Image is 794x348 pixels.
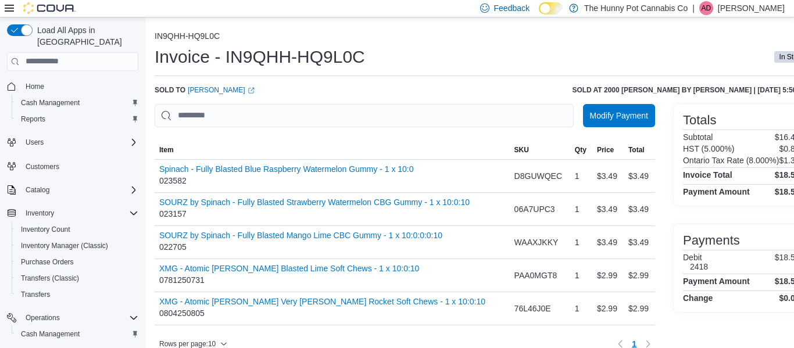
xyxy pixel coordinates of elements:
[16,327,84,341] a: Cash Management
[683,156,779,165] h6: Ontario Tax Rate (8.000%)
[683,170,732,180] h4: Invoice Total
[21,114,45,124] span: Reports
[21,159,138,173] span: Customers
[248,87,255,94] svg: External link
[2,134,143,150] button: Users
[26,162,59,171] span: Customers
[16,96,138,110] span: Cash Management
[12,254,143,270] button: Purchase Orders
[16,327,138,341] span: Cash Management
[155,85,255,95] div: Sold to
[12,326,143,342] button: Cash Management
[624,198,655,221] div: $3.49
[16,96,84,110] a: Cash Management
[628,145,645,155] span: Total
[21,206,59,220] button: Inventory
[624,164,655,188] div: $3.49
[624,141,655,159] button: Total
[33,24,138,48] span: Load All Apps in [GEOGRAPHIC_DATA]
[16,112,138,126] span: Reports
[159,231,442,240] button: SOURZ by Spinach - Fully Blasted Mango Lime CBC Gummy - 1 x 10:0:0:0:10
[683,293,713,303] h4: Change
[16,271,84,285] a: Transfers (Classic)
[21,98,80,107] span: Cash Management
[2,78,143,95] button: Home
[16,239,113,253] a: Inventory Manager (Classic)
[159,231,442,254] div: 022705
[699,1,713,15] div: Alexyss Dodd
[188,85,255,95] a: [PERSON_NAME]External link
[159,264,419,287] div: 0781250731
[21,311,65,325] button: Operations
[12,111,143,127] button: Reports
[155,31,220,41] button: IN9QHH-HQ9L0C
[683,253,708,262] h6: Debit
[12,238,143,254] button: Inventory Manager (Classic)
[21,183,138,197] span: Catalog
[16,239,138,253] span: Inventory Manager (Classic)
[2,310,143,326] button: Operations
[718,1,785,15] p: [PERSON_NAME]
[159,164,414,188] div: 023582
[570,264,592,287] div: 1
[624,297,655,320] div: $2.99
[26,209,54,218] span: Inventory
[21,274,79,283] span: Transfers (Classic)
[16,288,55,302] a: Transfers
[21,290,50,299] span: Transfers
[21,206,138,220] span: Inventory
[26,185,49,195] span: Catalog
[21,135,138,149] span: Users
[26,313,60,322] span: Operations
[16,255,78,269] a: Purchase Orders
[494,2,530,14] span: Feedback
[514,202,555,216] span: 06A7UPC3
[570,231,592,254] div: 1
[570,141,592,159] button: Qty
[683,277,750,286] h4: Payment Amount
[26,82,44,91] span: Home
[21,329,80,339] span: Cash Management
[16,255,138,269] span: Purchase Orders
[683,187,750,196] h4: Payment Amount
[570,164,592,188] div: 1
[624,231,655,254] div: $3.49
[159,145,174,155] span: Item
[592,297,624,320] div: $2.99
[514,145,529,155] span: SKU
[159,198,470,221] div: 023157
[592,231,624,254] div: $3.49
[683,144,734,153] h6: HST (5.000%)
[12,286,143,303] button: Transfers
[683,113,716,127] h3: Totals
[539,2,563,15] input: Dark Mode
[159,297,485,320] div: 0804250805
[514,302,551,315] span: 76L46J0E
[21,257,74,267] span: Purchase Orders
[590,110,648,121] span: Modify Payment
[584,1,688,15] p: The Hunny Pot Cannabis Co
[514,268,557,282] span: PAA0MGT8
[21,183,54,197] button: Catalog
[510,141,570,159] button: SKU
[159,198,470,207] button: SOURZ by Spinach - Fully Blasted Strawberry Watermelon CBG Gummy - 1 x 10:0:10
[624,264,655,287] div: $2.99
[2,157,143,174] button: Customers
[570,198,592,221] div: 1
[21,160,64,174] a: Customers
[16,271,138,285] span: Transfers (Classic)
[575,145,586,155] span: Qty
[155,45,365,69] h1: Invoice - IN9QHH-HQ9L0C
[597,145,614,155] span: Price
[21,311,138,325] span: Operations
[159,297,485,306] button: XMG - Atomic [PERSON_NAME] Very [PERSON_NAME] Rocket Soft Chews - 1 x 10:0:10
[159,264,419,273] button: XMG - Atomic [PERSON_NAME] Blasted Lime Soft Chews - 1 x 10:0:10
[12,221,143,238] button: Inventory Count
[155,104,574,127] input: This is a search bar. As you type, the results lower in the page will automatically filter.
[23,2,76,14] img: Cova
[583,104,655,127] button: Modify Payment
[16,112,50,126] a: Reports
[683,234,740,247] h3: Payments
[21,225,70,234] span: Inventory Count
